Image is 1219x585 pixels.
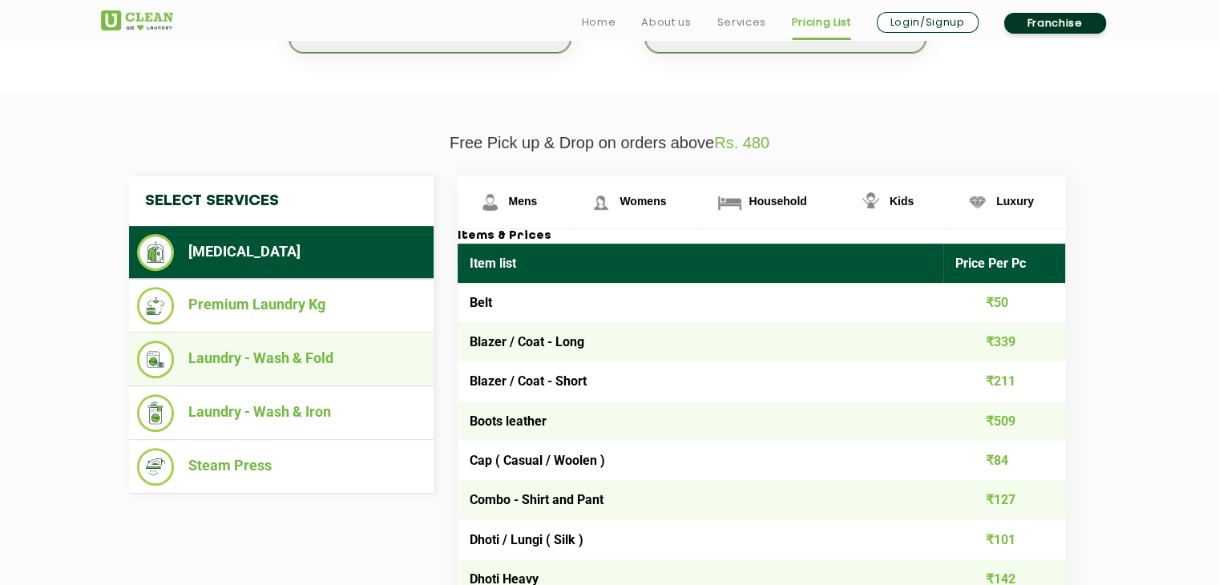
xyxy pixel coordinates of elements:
[137,287,426,325] li: Premium Laundry Kg
[458,519,944,559] td: Dhoti / Lungi ( Silk )
[137,341,426,378] li: Laundry - Wash & Fold
[582,13,616,32] a: Home
[137,234,175,271] img: Dry Cleaning
[943,480,1065,519] td: ₹127
[943,322,1065,361] td: ₹339
[792,13,851,32] a: Pricing List
[458,480,944,519] td: Combo - Shirt and Pant
[996,195,1034,208] span: Luxury
[101,134,1119,152] p: Free Pick up & Drop on orders above
[943,519,1065,559] td: ₹101
[714,134,769,151] span: Rs. 480
[101,10,173,30] img: UClean Laundry and Dry Cleaning
[641,13,691,32] a: About us
[963,188,991,216] img: Luxury
[129,176,434,226] h4: Select Services
[137,287,175,325] img: Premium Laundry Kg
[458,229,1065,244] h3: Items & Prices
[137,341,175,378] img: Laundry - Wash & Fold
[943,244,1065,283] th: Price Per Pc
[943,283,1065,322] td: ₹50
[620,195,666,208] span: Womens
[943,361,1065,401] td: ₹211
[877,12,979,33] a: Login/Signup
[137,448,175,486] img: Steam Press
[890,195,914,208] span: Kids
[137,394,426,432] li: Laundry - Wash & Iron
[476,188,504,216] img: Mens
[716,188,744,216] img: Household
[458,322,944,361] td: Blazer / Coat - Long
[137,394,175,432] img: Laundry - Wash & Iron
[749,195,806,208] span: Household
[509,195,538,208] span: Mens
[943,401,1065,441] td: ₹509
[137,448,426,486] li: Steam Press
[587,188,615,216] img: Womens
[458,283,944,322] td: Belt
[458,401,944,441] td: Boots leather
[1004,13,1106,34] a: Franchise
[458,361,944,401] td: Blazer / Coat - Short
[458,441,944,480] td: Cap ( Casual / Woolen )
[458,244,944,283] th: Item list
[857,188,885,216] img: Kids
[716,13,765,32] a: Services
[943,441,1065,480] td: ₹84
[137,234,426,271] li: [MEDICAL_DATA]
